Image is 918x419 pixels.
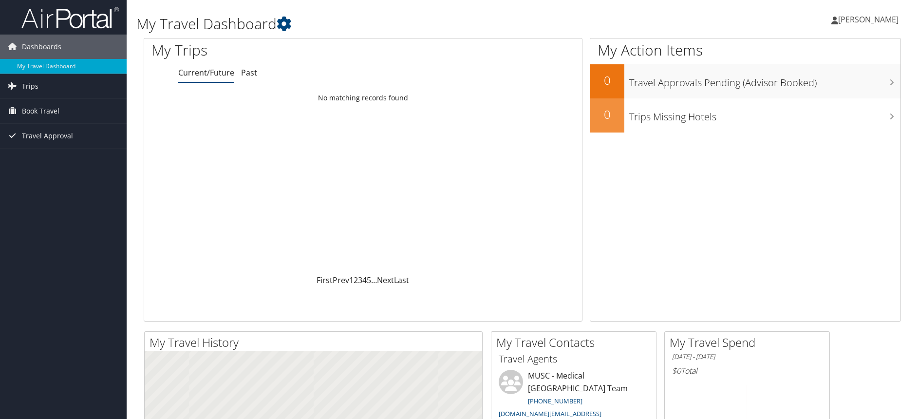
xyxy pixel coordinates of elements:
[394,275,409,286] a: Last
[672,365,822,376] h6: Total
[590,72,624,89] h2: 0
[151,40,392,60] h1: My Trips
[367,275,371,286] a: 5
[349,275,354,286] a: 1
[670,334,829,351] h2: My Travel Spend
[136,14,651,34] h1: My Travel Dashboard
[838,14,899,25] span: [PERSON_NAME]
[144,89,582,107] td: No matching records found
[499,352,649,366] h3: Travel Agents
[317,275,333,286] a: First
[150,334,482,351] h2: My Travel History
[241,67,257,78] a: Past
[22,124,73,148] span: Travel Approval
[629,71,900,90] h3: Travel Approvals Pending (Advisor Booked)
[377,275,394,286] a: Next
[362,275,367,286] a: 4
[496,334,656,351] h2: My Travel Contacts
[21,6,119,29] img: airportal-logo.png
[672,365,681,376] span: $0
[590,40,900,60] h1: My Action Items
[333,275,349,286] a: Prev
[590,98,900,133] a: 0Trips Missing Hotels
[672,352,822,362] h6: [DATE] - [DATE]
[358,275,362,286] a: 3
[590,64,900,98] a: 0Travel Approvals Pending (Advisor Booked)
[354,275,358,286] a: 2
[371,275,377,286] span: …
[528,397,582,405] a: [PHONE_NUMBER]
[178,67,234,78] a: Current/Future
[629,105,900,124] h3: Trips Missing Hotels
[590,106,624,123] h2: 0
[22,74,38,98] span: Trips
[22,99,59,123] span: Book Travel
[22,35,61,59] span: Dashboards
[831,5,908,34] a: [PERSON_NAME]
